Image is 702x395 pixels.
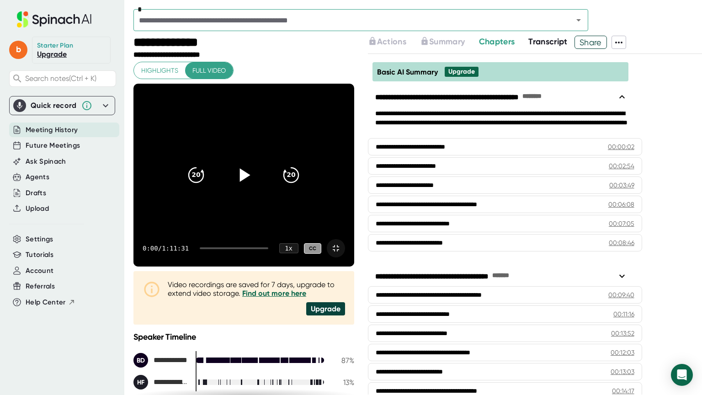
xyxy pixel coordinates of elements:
span: Summary [429,37,465,47]
div: 00:07:05 [609,219,634,228]
button: Tutorials [26,250,53,260]
div: 00:06:08 [608,200,634,209]
span: Highlights [141,65,178,76]
div: Upgrade [448,68,475,76]
div: CC [304,243,321,254]
button: Agents [26,172,49,182]
span: Help Center [26,297,66,308]
div: 00:13:52 [611,329,634,338]
button: Open [572,14,585,27]
div: Video recordings are saved for 7 days, upgrade to extend video storage. [168,280,345,298]
div: 00:03:49 [609,181,634,190]
div: Upgrade to access [368,36,420,49]
div: 00:12:03 [611,348,634,357]
span: Actions [377,37,406,47]
button: Future Meetings [26,140,80,151]
div: Quick record [31,101,77,110]
span: Search notes (Ctrl + K) [25,74,96,83]
a: Upgrade [37,50,67,59]
span: Full video [192,65,226,76]
button: Summary [420,36,465,48]
span: b [9,41,27,59]
button: Share [574,36,607,49]
span: Share [575,34,606,50]
div: 13 % [331,378,354,387]
div: 00:13:03 [611,367,634,376]
div: 00:02:54 [609,161,634,171]
span: Chapters [479,37,515,47]
button: Transcript [528,36,568,48]
button: Ask Spinach [26,156,66,167]
div: Quick record [13,96,111,115]
div: 0:00 / 1:11:31 [143,245,189,252]
button: Help Center [26,297,75,308]
div: HF [133,375,148,390]
button: Account [26,266,53,276]
button: Highlights [134,62,186,79]
span: Transcript [528,37,568,47]
div: 1 x [279,243,298,253]
button: Upload [26,203,49,214]
button: Actions [368,36,406,48]
div: Henrique Farias [133,375,188,390]
div: Starter Plan [37,42,74,50]
div: 00:11:16 [613,310,634,319]
div: 00:08:46 [609,238,634,247]
div: 00:00:02 [608,142,634,151]
button: Chapters [479,36,515,48]
button: Referrals [26,281,55,292]
a: Find out more here [242,289,306,298]
span: Basic AI Summary [377,68,438,76]
div: Speaker Timeline [133,332,354,342]
button: Drafts [26,188,46,198]
button: Full video [185,62,233,79]
div: Open Intercom Messenger [671,364,693,386]
div: BD [133,353,148,368]
div: Upgrade [306,302,345,315]
div: Bill Demaray [133,353,188,368]
div: Upgrade to access [420,36,479,49]
button: Settings [26,234,53,245]
div: 87 % [331,356,354,365]
button: Meeting History [26,125,78,135]
div: 00:09:40 [608,290,634,299]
